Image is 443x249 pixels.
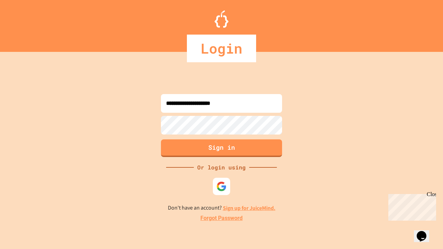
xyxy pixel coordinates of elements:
p: Don't have an account? [168,204,275,212]
div: Or login using [194,163,249,172]
img: Logo.svg [215,10,228,28]
img: google-icon.svg [216,181,227,192]
a: Forgot Password [200,214,243,222]
iframe: chat widget [414,221,436,242]
div: Chat with us now!Close [3,3,48,44]
a: Sign up for JuiceMind. [223,204,275,212]
button: Sign in [161,139,282,157]
div: Login [187,35,256,62]
iframe: chat widget [386,191,436,221]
